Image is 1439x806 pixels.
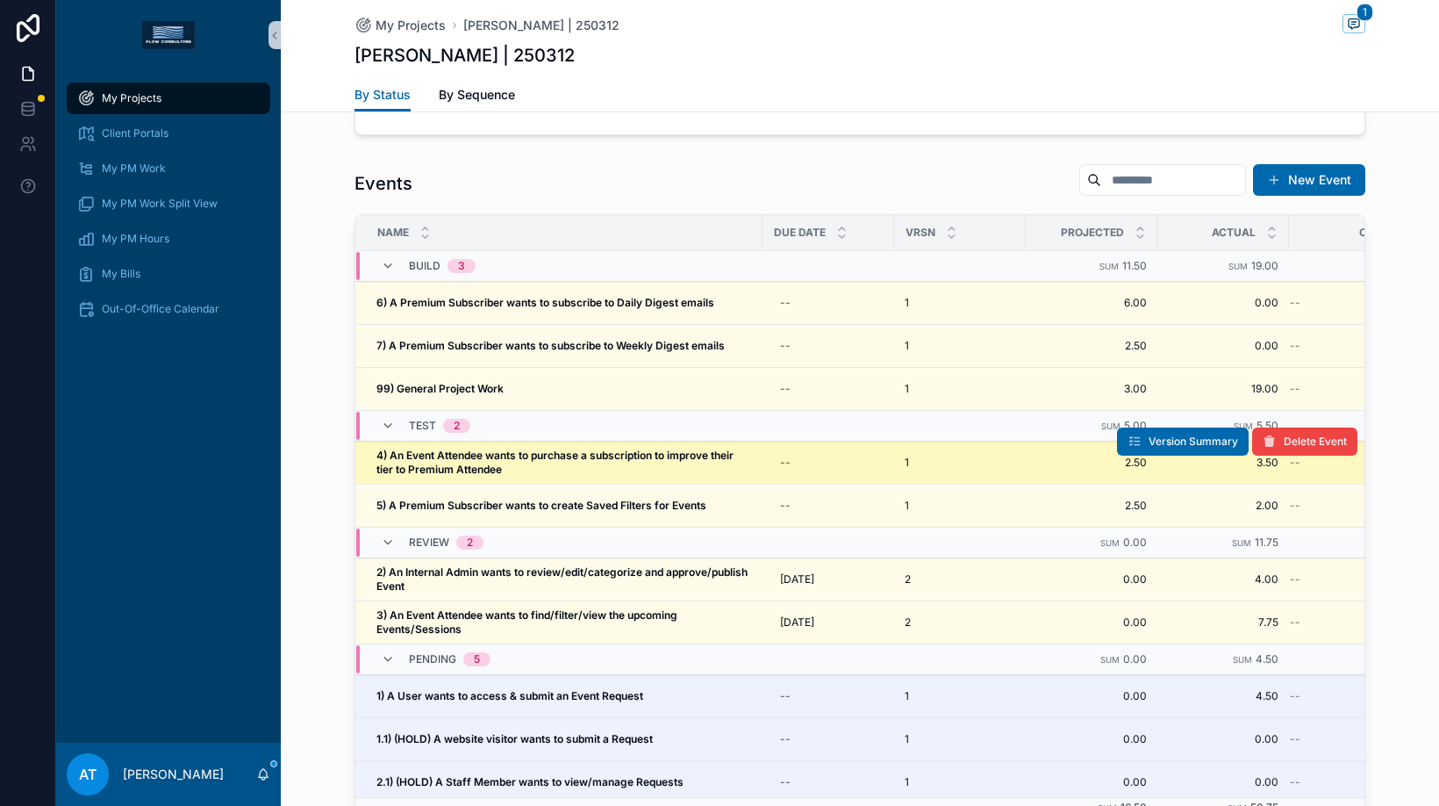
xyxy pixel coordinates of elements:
span: [DATE] [780,615,814,630]
a: 1 [905,339,1015,353]
div: -- [780,732,791,746]
span: 1 [905,732,909,746]
span: Pending [409,652,456,666]
a: -- [1290,572,1421,587]
span: -- [1290,572,1300,587]
h1: Events [354,171,412,196]
a: Out-Of-Office Calendar [67,293,270,325]
small: Sum [1232,538,1251,548]
span: 4.50 [1256,652,1278,666]
a: My Bills [67,258,270,290]
a: -- [1290,339,1421,353]
span: -- [1290,775,1300,789]
a: 2.00 [1168,499,1278,513]
a: -- [773,768,884,796]
span: -- [1290,456,1300,470]
a: 0.00 [1036,572,1147,587]
a: -- [1290,456,1421,470]
span: My PM Work [102,162,166,176]
span: 2 [905,615,911,630]
a: 2.1) (HOLD) A Staff Member wants to view/manage Requests [376,775,752,789]
span: 0.00 [1123,536,1147,549]
a: 4.00 [1168,572,1278,587]
a: 6.00 [1036,296,1147,310]
a: 4) An Event Attendee wants to purchase a subscription to improve their tier to Premium Attendee [376,449,752,477]
span: -- [1290,615,1300,630]
span: -- [1290,382,1300,396]
span: -- [1290,499,1300,513]
span: 5.50 [1256,419,1278,432]
span: 0.00 [1123,652,1147,666]
a: -- [773,725,884,753]
a: [PERSON_NAME] | 250312 [463,17,619,34]
span: -- [1290,689,1300,703]
div: 2 [467,536,473,550]
span: 1 [905,775,909,789]
span: AT [79,764,97,785]
span: My Projects [102,91,161,105]
a: 0.00 [1168,296,1278,310]
a: 2 [905,572,1015,587]
span: VRSN [906,226,935,240]
span: 0.00 [1036,615,1147,630]
span: Original [1359,226,1409,240]
a: -- [1290,732,1421,746]
a: 1 [905,456,1015,470]
a: 99) General Project Work [376,382,752,396]
a: 0.00 [1036,775,1147,789]
span: 1 [905,339,909,353]
span: Due Date [774,226,826,240]
span: By Sequence [439,86,515,104]
div: scrollable content [56,70,281,348]
a: 1) A User wants to access & submit an Event Request [376,689,752,703]
a: 0.00 [1168,339,1278,353]
a: 6) A Premium Subscriber wants to subscribe to Daily Digest emails [376,296,752,310]
span: Test [409,419,436,433]
a: My PM Work [67,153,270,184]
a: -- [1290,689,1421,703]
small: Sum [1233,655,1252,665]
span: My Bills [102,267,140,281]
span: My PM Hours [102,232,169,246]
a: -- [773,682,884,710]
a: [DATE] [773,565,884,594]
a: 7) A Premium Subscriber wants to subscribe to Weekly Digest emails [376,339,752,353]
a: 3.00 [1036,382,1147,396]
strong: 5) A Premium Subscriber wants to create Saved Filters for Events [376,499,706,512]
span: My Projects [376,17,446,34]
span: Build [409,259,440,273]
span: Out-Of-Office Calendar [102,302,219,316]
div: -- [780,296,791,310]
span: -- [1290,296,1300,310]
a: By Status [354,79,411,112]
a: [DATE] [773,608,884,637]
p: [PERSON_NAME] [123,766,224,783]
strong: 4) An Event Attendee wants to purchase a subscription to improve their tier to Premium Attendee [376,449,736,476]
strong: 3) An Event Attendee wants to find/filter/view the upcoming Events/Sessions [376,608,680,636]
a: My PM Work Split View [67,188,270,219]
a: 0.00 [1036,689,1147,703]
div: 2 [454,419,460,433]
a: 4.50 [1168,689,1278,703]
span: 1 [905,689,909,703]
a: -- [1290,775,1421,789]
strong: 7) A Premium Subscriber wants to subscribe to Weekly Digest emails [376,339,725,352]
a: 0.00 [1168,732,1278,746]
span: 7.75 [1168,615,1278,630]
a: 19.00 [1168,382,1278,396]
a: -- [773,375,884,403]
span: Actual [1212,226,1256,240]
button: New Event [1253,164,1365,196]
strong: 2.1) (HOLD) A Staff Member wants to view/manage Requests [376,775,684,788]
a: 0.00 [1168,775,1278,789]
a: 1 [905,296,1015,310]
span: Version Summary [1149,435,1238,449]
a: 1 [905,499,1015,513]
